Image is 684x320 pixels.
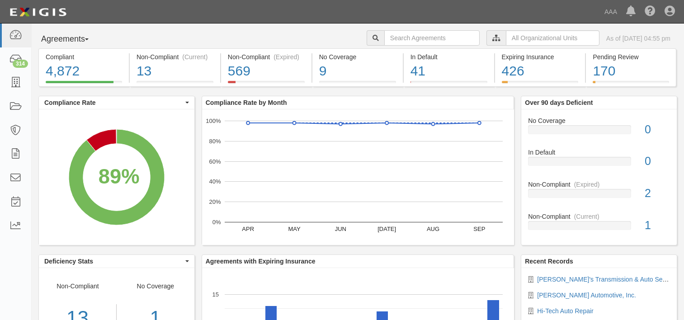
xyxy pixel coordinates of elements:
[574,180,600,189] div: (Expired)
[537,276,676,283] a: [PERSON_NAME]'s Transmission & Auto Service
[593,61,669,81] div: 170
[39,255,194,268] button: Deficiency Stats
[44,257,183,266] span: Deficiency Stats
[528,148,670,180] a: In Default0
[384,30,480,46] input: Search Agreements
[473,226,485,232] text: SEP
[319,52,396,61] div: No Coverage
[528,116,670,148] a: No Coverage0
[537,307,594,315] a: Hi-Tech Auto Repair
[212,219,221,226] text: 0%
[377,226,396,232] text: [DATE]
[502,61,579,81] div: 426
[502,52,579,61] div: Expiring Insurance
[525,99,593,106] b: Over 90 days Deficient
[38,81,129,88] a: Compliant4,872
[645,6,656,17] i: Help Center - Complianz
[288,226,301,232] text: MAY
[335,226,346,232] text: JUN
[209,198,221,205] text: 20%
[521,180,677,189] div: Non-Compliant
[521,212,677,221] div: Non-Compliant
[13,60,28,68] div: 314
[7,4,69,20] img: logo-5460c22ac91f19d4615b14bd174203de0afe785f0fc80cf4dbbc73dc1793850b.png
[137,52,213,61] div: Non-Compliant (Current)
[638,185,677,202] div: 2
[206,118,221,124] text: 100%
[228,61,305,81] div: 569
[410,52,487,61] div: In Default
[38,30,106,48] button: Agreements
[525,258,573,265] b: Recent Records
[312,81,403,88] a: No Coverage9
[537,292,636,299] a: [PERSON_NAME] Automotive, Inc.
[521,148,677,157] div: In Default
[228,52,305,61] div: Non-Compliant (Expired)
[528,212,670,237] a: Non-Compliant(Current)1
[39,96,194,109] button: Compliance Rate
[182,52,208,61] div: (Current)
[99,162,140,191] div: 89%
[242,226,254,232] text: APR
[638,153,677,169] div: 0
[274,52,299,61] div: (Expired)
[600,3,622,21] a: AAA
[521,116,677,125] div: No Coverage
[209,178,221,185] text: 40%
[319,61,396,81] div: 9
[586,81,676,88] a: Pending Review170
[212,291,218,298] text: 15
[206,99,287,106] b: Compliance Rate by Month
[130,81,220,88] a: Non-Compliant(Current)13
[404,81,494,88] a: In Default41
[221,81,311,88] a: Non-Compliant(Expired)569
[495,81,585,88] a: Expiring Insurance426
[46,52,122,61] div: Compliant
[46,61,122,81] div: 4,872
[606,34,670,43] div: As of [DATE] 04:55 pm
[39,109,194,245] svg: A chart.
[206,258,316,265] b: Agreements with Expiring Insurance
[137,61,213,81] div: 13
[410,61,487,81] div: 41
[44,98,183,107] span: Compliance Rate
[427,226,439,232] text: AUG
[593,52,669,61] div: Pending Review
[209,158,221,165] text: 60%
[202,109,514,245] svg: A chart.
[506,30,599,46] input: All Organizational Units
[209,138,221,145] text: 80%
[574,212,599,221] div: (Current)
[638,217,677,234] div: 1
[638,122,677,138] div: 0
[528,180,670,212] a: Non-Compliant(Expired)2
